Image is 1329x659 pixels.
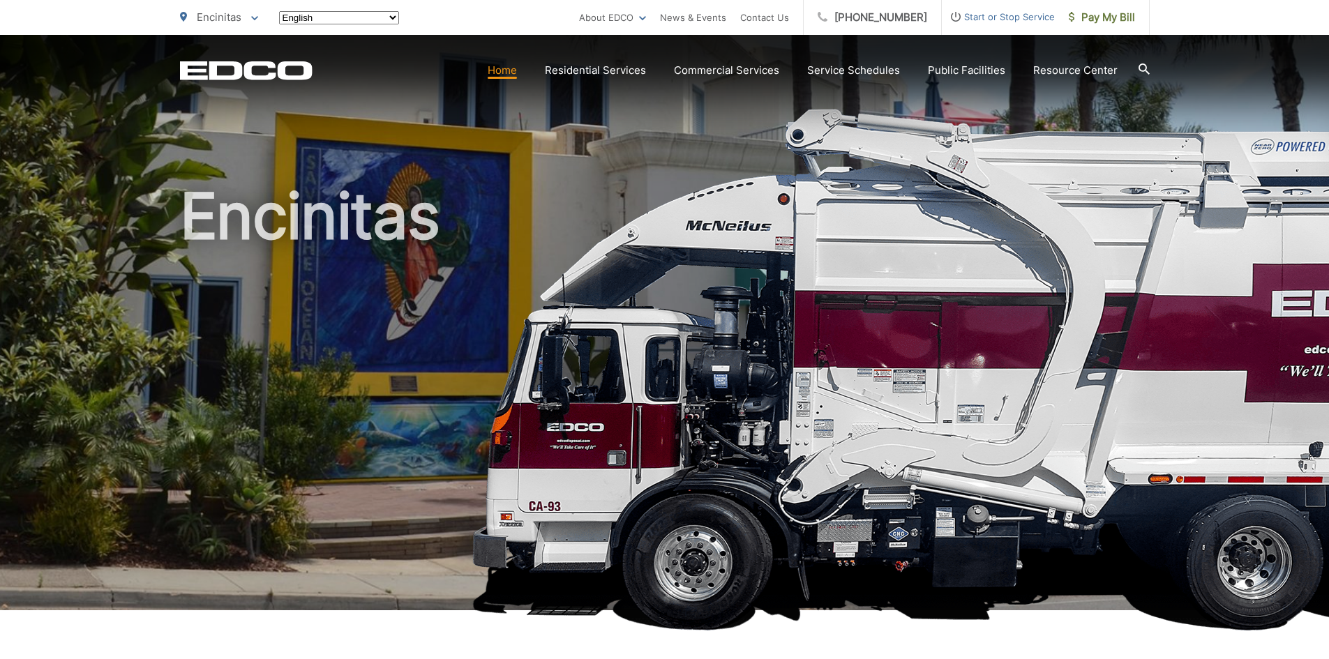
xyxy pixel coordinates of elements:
[197,10,241,24] span: Encinitas
[674,62,779,79] a: Commercial Services
[180,181,1150,623] h1: Encinitas
[660,9,726,26] a: News & Events
[545,62,646,79] a: Residential Services
[279,11,399,24] select: Select a language
[928,62,1005,79] a: Public Facilities
[180,61,313,80] a: EDCD logo. Return to the homepage.
[1069,9,1135,26] span: Pay My Bill
[579,9,646,26] a: About EDCO
[488,62,517,79] a: Home
[740,9,789,26] a: Contact Us
[807,62,900,79] a: Service Schedules
[1033,62,1118,79] a: Resource Center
